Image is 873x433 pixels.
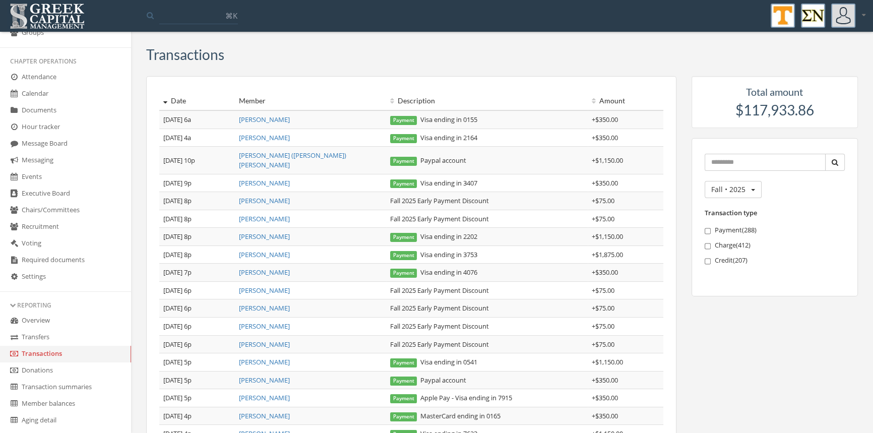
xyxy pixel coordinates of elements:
span: Fall • 2025 [711,184,745,194]
label: Credit ( 207 ) [705,256,845,266]
td: [DATE] 5p [159,371,235,389]
a: [PERSON_NAME] [239,196,290,205]
div: Reporting [10,301,121,310]
label: Charge ( 412 ) [705,240,845,251]
span: Payment [390,179,417,189]
a: [PERSON_NAME] [239,214,290,223]
span: Payment [390,358,417,367]
td: [DATE] 9p [159,174,235,192]
span: + $75.00 [592,322,614,331]
a: [PERSON_NAME] [239,133,290,142]
td: [DATE] 8p [159,210,235,228]
input: Payment(288) [705,228,711,234]
a: [PERSON_NAME] [239,250,290,259]
td: [DATE] 4a [159,129,235,147]
td: [DATE] 7p [159,264,235,282]
span: MasterCard ending in 0165 [390,411,501,420]
label: Payment ( 288 ) [705,225,845,235]
a: [PERSON_NAME] [239,411,290,420]
span: Payment [390,394,417,403]
a: [PERSON_NAME] [239,340,290,349]
td: [DATE] 6p [159,281,235,299]
span: Payment [390,251,417,260]
span: Visa ending in 0541 [390,357,477,366]
span: Visa ending in 0155 [390,115,477,124]
td: [DATE] 4p [159,407,235,425]
span: + $1,150.00 [592,357,623,366]
td: [DATE] 6p [159,335,235,353]
div: Member [239,96,382,106]
span: $117,933.86 [735,101,814,118]
input: Charge(412) [705,243,711,250]
td: [DATE] 8p [159,245,235,264]
span: Payment [390,134,417,143]
h5: Total amount [702,86,848,97]
span: + $350.00 [592,268,618,277]
td: [DATE] 5p [159,353,235,372]
td: Fall 2025 Early Payment Discount [386,318,588,336]
a: [PERSON_NAME] [239,322,290,331]
td: [DATE] 6p [159,318,235,336]
input: Credit(207) [705,258,711,265]
a: [PERSON_NAME] [239,393,290,402]
span: Payment [390,412,417,421]
span: + $75.00 [592,340,614,349]
span: Visa ending in 4076 [390,268,477,277]
a: [PERSON_NAME] [239,268,290,277]
td: [DATE] 6a [159,110,235,129]
td: Fall 2025 Early Payment Discount [386,299,588,318]
h3: Transactions [146,47,224,63]
span: Apple Pay - Visa ending in 7915 [390,393,512,402]
td: [DATE] 6p [159,299,235,318]
a: [PERSON_NAME] [239,376,290,385]
span: Paypal account [390,376,466,385]
span: Payment [390,233,417,242]
div: Description [390,96,584,106]
span: + $350.00 [592,133,618,142]
a: [PERSON_NAME] [239,178,290,188]
span: + $75.00 [592,286,614,295]
span: Visa ending in 3753 [390,250,477,259]
span: + $1,875.00 [592,250,623,259]
a: [PERSON_NAME] [239,232,290,241]
td: Fall 2025 Early Payment Discount [386,210,588,228]
span: Payment [390,157,417,166]
span: + $350.00 [592,115,618,124]
span: + $1,150.00 [592,156,623,165]
button: Fall • 2025 [705,181,762,198]
span: Visa ending in 2164 [390,133,477,142]
span: + $1,150.00 [592,232,623,241]
span: + $350.00 [592,376,618,385]
span: + $75.00 [592,214,614,223]
td: [DATE] 8p [159,192,235,210]
a: [PERSON_NAME] [239,357,290,366]
td: Fall 2025 Early Payment Discount [386,281,588,299]
a: [PERSON_NAME] [239,286,290,295]
td: [DATE] 5p [159,389,235,407]
span: Paypal account [390,156,466,165]
span: + $350.00 [592,178,618,188]
a: [PERSON_NAME] ([PERSON_NAME]) [PERSON_NAME] [239,151,346,169]
td: [DATE] 10p [159,147,235,174]
label: Transaction type [705,208,757,218]
span: Payment [390,377,417,386]
a: [PERSON_NAME] [239,303,290,313]
span: Payment [390,269,417,278]
td: [DATE] 8p [159,228,235,246]
td: Fall 2025 Early Payment Discount [386,335,588,353]
div: Date [163,96,231,106]
a: [PERSON_NAME] [239,115,290,124]
div: Amount [592,96,659,106]
span: + $350.00 [592,411,618,420]
span: ⌘K [225,11,237,21]
span: Payment [390,116,417,125]
span: + $75.00 [592,196,614,205]
span: + $75.00 [592,303,614,313]
td: Fall 2025 Early Payment Discount [386,192,588,210]
span: Visa ending in 3407 [390,178,477,188]
span: + $350.00 [592,393,618,402]
span: Visa ending in 2202 [390,232,477,241]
